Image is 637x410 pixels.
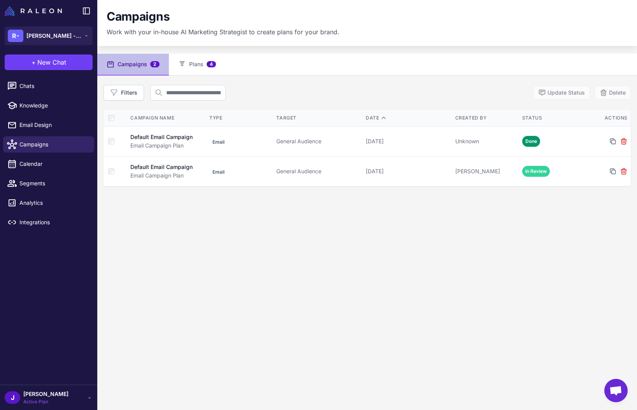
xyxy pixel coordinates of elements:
span: Email Design [19,121,88,129]
span: Email [209,138,228,146]
div: Email Campaign Plan [130,141,202,150]
div: [DATE] [366,167,449,176]
a: Calendar [3,156,94,172]
div: Created By [455,114,516,121]
div: Default Email Campaign [130,163,193,171]
a: Segments [3,175,94,192]
div: Email Campaign Plan [130,171,202,180]
a: Chats [3,78,94,94]
div: Open chat [604,379,628,402]
div: Campaign Name [130,114,202,121]
a: Raleon Logo [5,6,65,16]
span: Calendar [19,160,88,168]
img: Raleon Logo [5,6,62,16]
button: Campaigns2 [97,54,169,76]
h1: Campaigns [107,9,170,24]
button: +New Chat [5,55,93,70]
span: 2 [150,61,160,67]
span: Knowledge [19,101,88,110]
a: Knowledge [3,97,94,114]
p: Work with your in-house AI Marketing Strategist to create plans for your brand. [107,27,339,37]
span: Segments [19,179,88,188]
span: [PERSON_NAME] [23,390,68,398]
span: Integrations [19,218,88,227]
button: R-[PERSON_NAME] - Email Agent [5,26,93,45]
span: Email [209,168,228,176]
span: New Chat [37,58,66,67]
span: + [32,58,36,67]
div: Target [276,114,360,121]
span: Campaigns [19,140,88,149]
a: Email Design [3,117,94,133]
span: In Review [522,166,550,177]
div: General Audience [276,137,360,146]
th: Actions [586,110,631,127]
div: Unknown [455,137,516,146]
div: [DATE] [366,137,449,146]
div: Default Email Campaign [130,133,193,141]
div: J [5,391,20,404]
a: Campaigns [3,136,94,153]
a: Integrations [3,214,94,231]
span: 4 [207,61,216,67]
button: Update Status [533,86,590,100]
span: [PERSON_NAME] - Email Agent [26,32,81,40]
button: Filters [104,85,144,100]
button: Delete [595,86,631,100]
span: Active Plan [23,398,68,405]
div: General Audience [276,167,360,176]
div: R- [8,30,23,42]
button: Plans4 [169,54,225,76]
span: Chats [19,82,88,90]
span: Done [522,136,540,147]
div: Status [522,114,583,121]
div: Type [209,114,270,121]
a: Analytics [3,195,94,211]
span: Analytics [19,199,88,207]
div: Date [366,114,449,121]
div: [PERSON_NAME] [455,167,516,176]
